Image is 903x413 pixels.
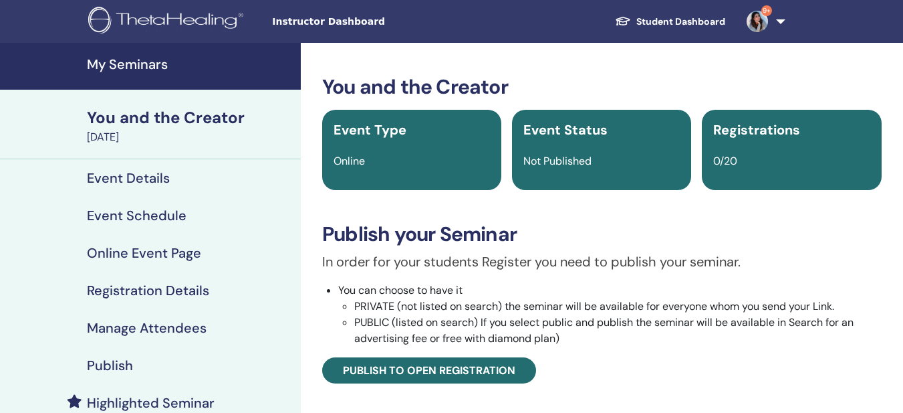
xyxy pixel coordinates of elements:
img: logo.png [88,7,248,37]
span: Registrations [713,121,800,139]
h4: Registration Details [87,282,209,299]
span: Online [334,154,365,168]
div: You and the Creator [87,106,293,129]
h3: Publish your Seminar [322,222,882,246]
h4: Online Event Page [87,245,201,261]
h4: My Seminars [87,56,293,72]
a: Student Dashboard [604,9,736,34]
a: Publish to open registration [322,357,536,384]
h4: Highlighted Seminar [87,395,215,411]
div: [DATE] [87,129,293,145]
span: 0/20 [713,154,737,168]
span: Not Published [523,154,592,168]
h3: You and the Creator [322,75,882,99]
img: graduation-cap-white.svg [615,15,631,27]
p: In order for your students Register you need to publish your seminar. [322,252,882,272]
li: PRIVATE (not listed on search) the seminar will be available for everyone whom you send your Link. [354,299,882,315]
span: Event Status [523,121,608,139]
h4: Event Schedule [87,208,186,224]
h4: Event Details [87,170,170,186]
li: PUBLIC (listed on search) If you select public and publish the seminar will be available in Searc... [354,315,882,347]
span: Instructor Dashboard [272,15,473,29]
span: Event Type [334,121,406,139]
a: You and the Creator[DATE] [79,106,301,145]
span: Publish to open registration [343,363,515,378]
img: default.jpg [747,11,768,32]
h4: Publish [87,357,133,374]
span: 9+ [761,5,772,16]
li: You can choose to have it [338,282,882,347]
h4: Manage Attendees [87,320,207,336]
